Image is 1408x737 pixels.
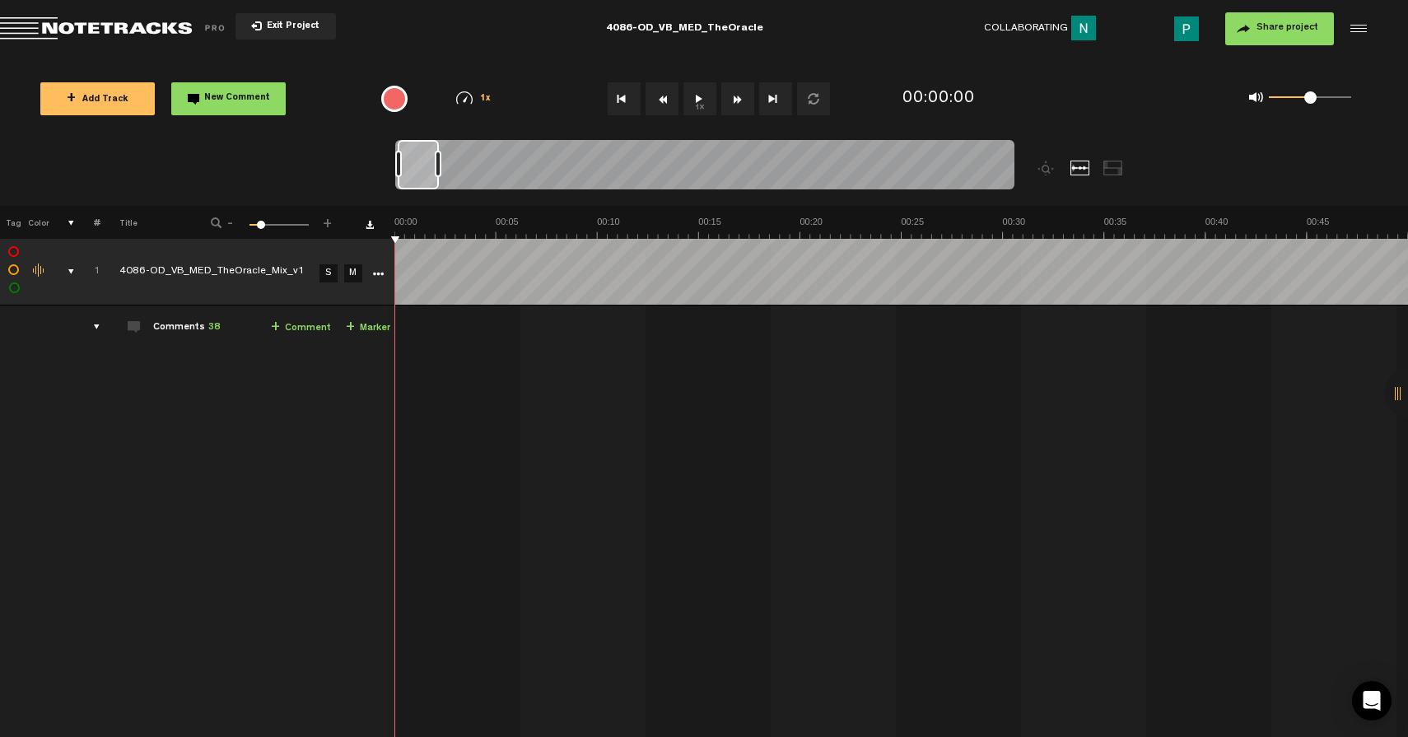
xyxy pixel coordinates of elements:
button: Rewind [646,82,678,115]
div: comments, stamps & drawings [52,264,77,280]
span: 38 [208,323,220,333]
div: Open Intercom Messenger [1352,681,1392,721]
button: Go to end [759,82,792,115]
span: Add Track [67,96,128,105]
span: Exit Project [262,22,319,31]
td: Click to change the order number 1 [75,239,100,306]
div: Click to change the order number [77,264,103,280]
div: 1x [431,91,516,105]
span: 1x [480,95,492,104]
a: More [370,265,385,280]
div: Click to edit the title [119,264,333,281]
td: comments, stamps & drawings [49,239,75,306]
span: + [346,321,355,334]
button: +Add Track [40,82,155,115]
th: Color [25,206,49,239]
img: ACg8ocLu3IjZ0q4g3Sv-67rBggf13R-7caSq40_txJsJBEcwv2RmFg=s96-c [1071,16,1096,40]
a: S [319,264,338,282]
button: Loop [797,82,830,115]
div: Change the color of the waveform [27,264,52,278]
button: Share project [1225,12,1334,45]
td: Click to edit the title 4086-OD_VB_MED_TheOracle_Mix_v1 [100,239,315,306]
img: ACg8ocK2_7AM7z2z6jSroFv8AAIBqvSsYiLxF7dFzk16-E4UVv09gA=s96-c [1174,16,1199,41]
div: Comments [153,321,220,335]
a: Marker [346,319,390,338]
span: Share project [1256,23,1318,33]
button: New Comment [171,82,286,115]
th: Title [100,206,189,239]
button: Go to beginning [608,82,641,115]
button: Exit Project [235,13,336,40]
a: Download comments [366,221,374,229]
div: comments [77,319,103,335]
span: - [224,216,237,226]
span: + [321,216,334,226]
div: Collaborating [984,16,1103,41]
button: Fast Forward [721,82,754,115]
span: New Comment [204,94,270,103]
td: Change the color of the waveform [25,239,49,306]
div: 00:00:00 [902,87,975,111]
button: 1x [683,82,716,115]
th: # [75,206,100,239]
img: speedometer.svg [456,91,473,105]
a: Comment [271,319,331,338]
a: M [344,264,362,282]
div: {{ tooltip_message }} [381,86,408,112]
span: + [271,321,280,334]
span: + [67,92,76,105]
